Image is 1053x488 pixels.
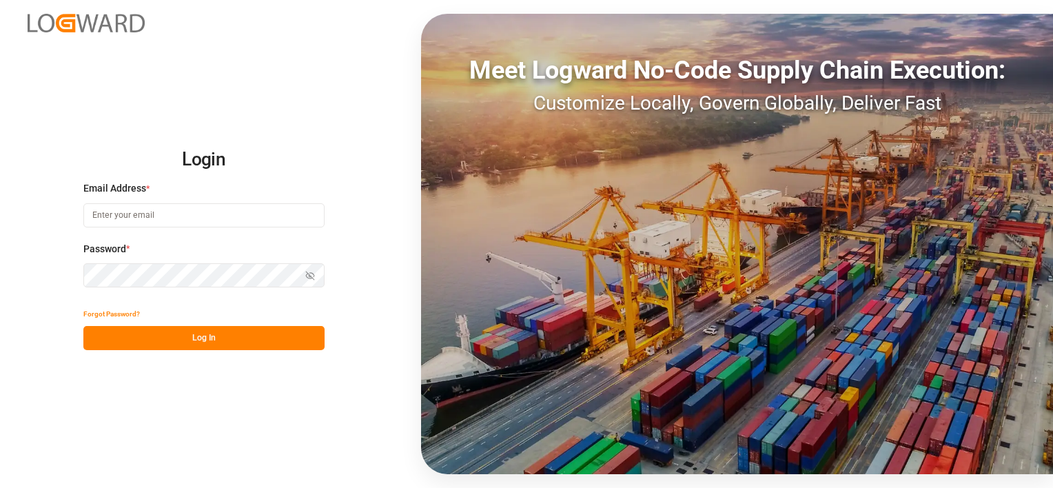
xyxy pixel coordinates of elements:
[83,302,140,326] button: Forgot Password?
[28,14,145,32] img: Logward_new_orange.png
[421,89,1053,118] div: Customize Locally, Govern Globally, Deliver Fast
[83,242,126,256] span: Password
[83,181,146,196] span: Email Address
[83,326,325,350] button: Log In
[421,52,1053,89] div: Meet Logward No-Code Supply Chain Execution:
[83,203,325,227] input: Enter your email
[83,138,325,182] h2: Login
